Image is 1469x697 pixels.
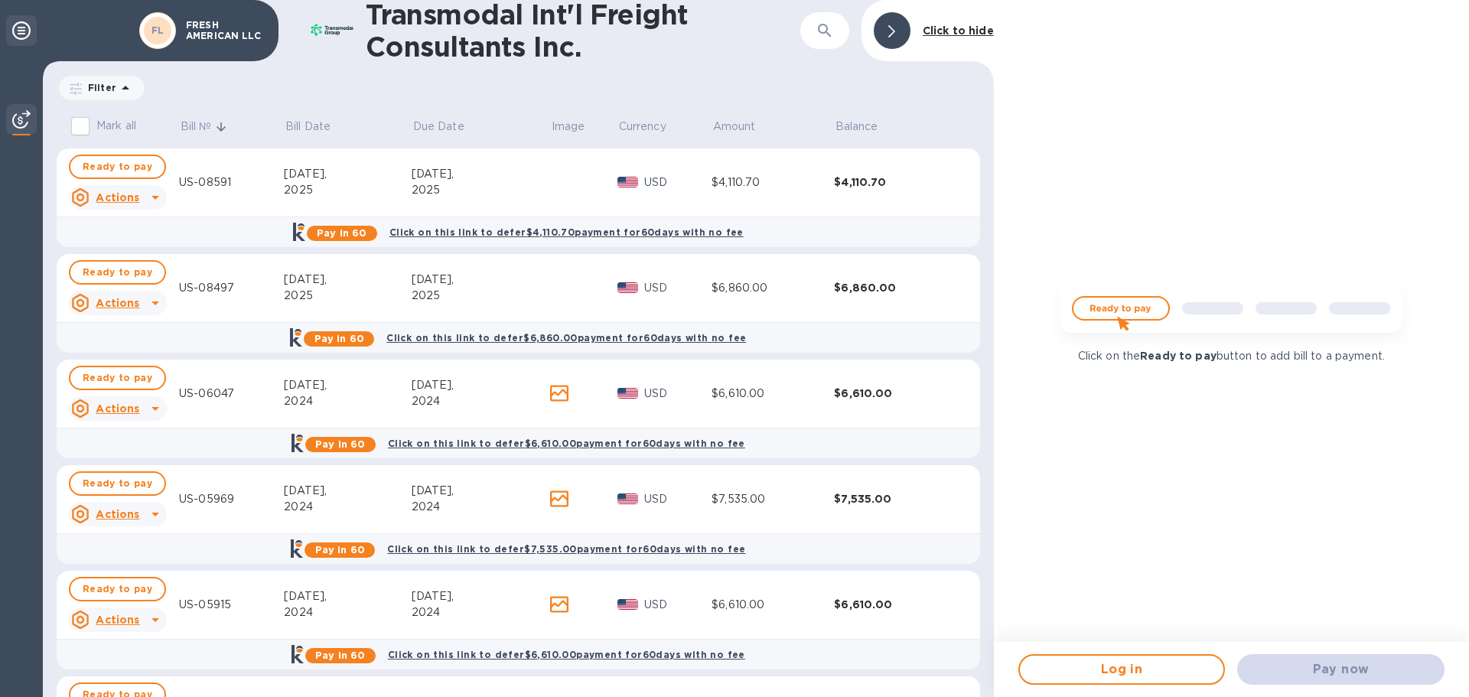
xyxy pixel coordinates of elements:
div: [DATE], [412,588,550,604]
div: $4,110.70 [712,174,834,191]
span: Bill Date [285,119,350,135]
div: $4,110.70 [834,174,956,190]
b: FL [151,24,164,36]
div: $6,610.00 [712,597,834,613]
div: US-06047 [179,386,284,402]
div: $7,535.00 [834,491,956,506]
button: Ready to pay [69,155,166,179]
div: US-08497 [179,280,284,296]
b: Pay in 60 [315,544,365,555]
img: USD [617,282,638,293]
span: Ready to pay [83,369,152,387]
p: Due Date [412,119,464,135]
b: Click on this link to defer $4,110.70 payment for 60 days with no fee [389,226,744,238]
div: [DATE], [284,588,411,604]
div: 2024 [284,604,411,620]
div: $7,535.00 [712,491,834,507]
div: $6,610.00 [834,597,956,612]
span: Ready to pay [83,580,152,598]
div: 2024 [412,499,550,515]
span: Amount [713,119,776,135]
p: Mark all [96,118,136,134]
span: Ready to pay [83,263,152,282]
button: Ready to pay [69,366,166,390]
b: Click to hide [923,24,994,37]
div: [DATE], [412,272,550,288]
button: Ready to pay [69,577,166,601]
p: Image [552,119,585,135]
u: Actions [96,191,139,204]
img: USD [617,177,638,187]
div: $6,610.00 [834,386,956,401]
p: USD [644,280,712,296]
div: [DATE], [284,377,411,393]
img: USD [617,388,638,399]
p: Bill Date [285,119,331,135]
div: [DATE], [284,272,411,288]
b: Click on this link to defer $6,610.00 payment for 60 days with no fee [388,438,745,449]
div: 2024 [284,499,411,515]
u: Actions [96,297,139,309]
b: Pay in 60 [315,438,365,450]
span: Balance [835,119,898,135]
div: 2025 [412,182,550,198]
p: USD [644,174,712,191]
b: Click on this link to defer $7,535.00 payment for 60 days with no fee [387,543,745,555]
div: 2024 [284,393,411,409]
p: USD [644,597,712,613]
p: Click on the button to add bill to a payment. [1078,348,1385,364]
b: Click on this link to defer $6,860.00 payment for 60 days with no fee [386,332,746,344]
p: Balance [835,119,878,135]
button: Log in [1018,654,1226,685]
b: Pay in 60 [317,227,366,239]
div: US-05915 [179,597,284,613]
u: Actions [96,402,139,415]
div: US-05969 [179,491,284,507]
img: USD [617,599,638,610]
span: Due Date [412,119,484,135]
div: US-08591 [179,174,284,191]
span: Log in [1032,660,1212,679]
p: Bill № [181,119,212,135]
div: 2025 [412,288,550,304]
p: Filter [82,81,116,94]
button: Ready to pay [69,471,166,496]
b: Ready to pay [1140,350,1217,362]
div: [DATE], [412,483,550,499]
span: Ready to pay [83,158,152,176]
b: Pay in 60 [314,333,364,344]
b: Click on this link to defer $6,610.00 payment for 60 days with no fee [388,649,745,660]
div: [DATE], [412,377,550,393]
div: 2025 [284,182,411,198]
u: Actions [96,614,139,626]
p: Currency [619,119,666,135]
img: USD [617,493,638,504]
button: Ready to pay [69,260,166,285]
div: [DATE], [412,166,550,182]
p: Amount [713,119,756,135]
span: Bill № [181,119,232,135]
p: FRESH AMERICAN LLC [186,20,262,41]
div: 2025 [284,288,411,304]
div: 2024 [412,604,550,620]
div: [DATE], [284,166,411,182]
div: [DATE], [284,483,411,499]
u: Actions [96,508,139,520]
div: 2024 [412,393,550,409]
div: $6,860.00 [712,280,834,296]
div: $6,610.00 [712,386,834,402]
div: $6,860.00 [834,280,956,295]
b: Pay in 60 [315,650,365,661]
p: USD [644,386,712,402]
p: USD [644,491,712,507]
span: Ready to pay [83,474,152,493]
